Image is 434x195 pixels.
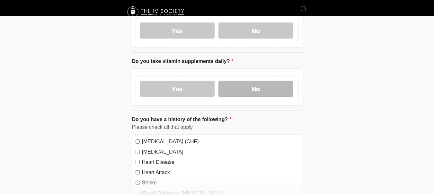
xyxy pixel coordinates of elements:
input: [MEDICAL_DATA] (CHF) [136,139,140,144]
div: Please check all that apply. [132,123,302,131]
label: Yes [140,81,215,97]
input: Heart Disease [136,160,140,164]
label: Do you have a history of the following? [132,116,231,123]
label: Do you take vitamin supplements daily? [132,58,234,65]
label: [MEDICAL_DATA] (CHF) [142,138,299,146]
label: Heart Disease [142,158,299,166]
input: Stroke [136,181,140,185]
label: Yes [140,22,215,39]
input: [MEDICAL_DATA] [136,150,140,154]
label: Heart Attack [142,169,299,176]
img: The IV Society Logo [126,5,187,19]
input: Blood Clotting or [MEDICAL_DATA] [136,191,140,195]
label: Stroke [142,179,299,187]
label: [MEDICAL_DATA] [142,148,299,156]
label: No [218,81,293,97]
input: Heart Attack [136,170,140,174]
label: No [218,22,293,39]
